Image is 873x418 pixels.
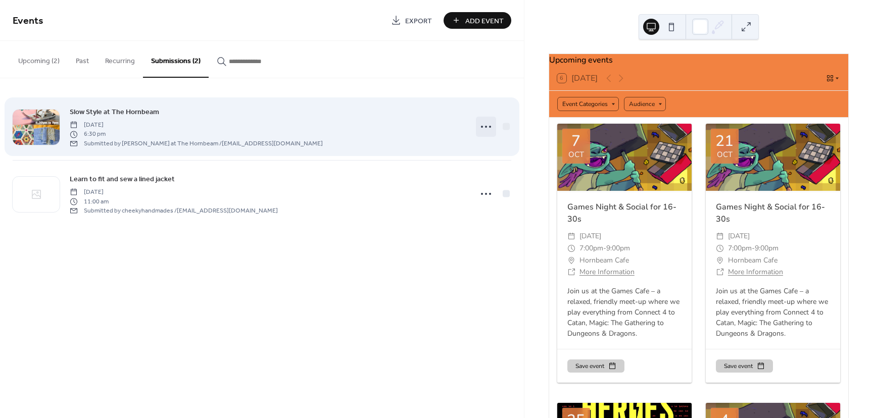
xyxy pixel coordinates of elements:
[465,16,504,26] span: Add Event
[579,242,603,254] span: 7:00pm
[70,121,323,130] span: [DATE]
[383,12,440,29] a: Export
[549,54,848,66] div: Upcoming events
[715,134,734,149] div: 21
[606,242,630,254] span: 9:00pm
[728,267,783,277] a: More Information
[716,201,825,225] a: Games Night & Social for 16-30s
[716,254,724,267] div: ​
[567,201,676,225] a: Games Night & Social for 16-30s
[567,242,575,254] div: ​
[579,267,635,277] a: More Information
[70,173,175,185] a: Learn to fit and sew a lined jacket
[728,230,750,242] span: [DATE]
[579,254,629,267] span: Hornbeam Cafe
[567,266,575,278] div: ​
[13,11,43,31] span: Events
[567,254,575,267] div: ​
[716,266,724,278] div: ​
[728,254,778,267] span: Hornbeam Cafe
[567,359,624,373] button: Save event
[10,41,68,77] button: Upcoming (2)
[706,286,840,339] div: Join us at the Games Cafe – a relaxed, friendly meet-up where we play everything from Connect 4 t...
[68,41,97,77] button: Past
[579,230,601,242] span: [DATE]
[567,230,575,242] div: ​
[571,134,580,149] div: 7
[716,242,724,254] div: ​
[557,286,692,339] div: Join us at the Games Cafe – a relaxed, friendly meet-up where we play everything from Connect 4 t...
[716,230,724,242] div: ​
[70,188,278,197] span: [DATE]
[405,16,432,26] span: Export
[70,174,175,185] span: Learn to fit and sew a lined jacket
[717,151,733,159] div: Oct
[143,41,209,78] button: Submissions (2)
[70,139,323,148] span: Submitted by [PERSON_NAME] at The Hornbeam / [EMAIL_ADDRESS][DOMAIN_NAME]
[755,242,779,254] span: 9:00pm
[70,107,159,118] span: Slow Style at The Hornbeam
[70,206,278,215] span: Submitted by cheekyhandmades / [EMAIL_ADDRESS][DOMAIN_NAME]
[97,41,143,77] button: Recurring
[728,242,752,254] span: 7:00pm
[752,242,755,254] span: -
[568,151,584,159] div: Oct
[603,242,606,254] span: -
[70,106,159,118] a: Slow Style at The Hornbeam
[716,359,773,373] button: Save event
[444,12,511,29] button: Add Event
[70,130,323,139] span: 6:30 pm
[70,197,278,206] span: 11:00 am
